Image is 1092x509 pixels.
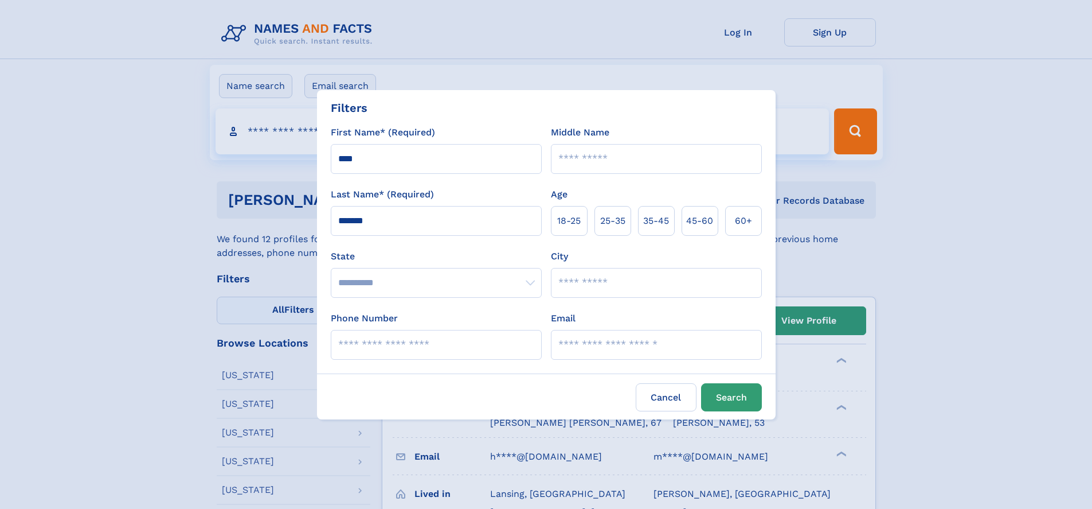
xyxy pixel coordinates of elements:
label: State [331,250,542,263]
div: Filters [331,99,367,116]
label: Age [551,188,567,201]
label: First Name* (Required) [331,126,435,139]
span: 45‑60 [686,214,713,228]
button: Search [701,383,762,411]
label: Middle Name [551,126,609,139]
label: Phone Number [331,312,398,325]
span: 60+ [735,214,752,228]
span: 25‑35 [600,214,625,228]
span: 35‑45 [643,214,669,228]
span: 18‑25 [557,214,581,228]
label: Email [551,312,576,325]
label: City [551,250,568,263]
label: Cancel [636,383,696,411]
label: Last Name* (Required) [331,188,434,201]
